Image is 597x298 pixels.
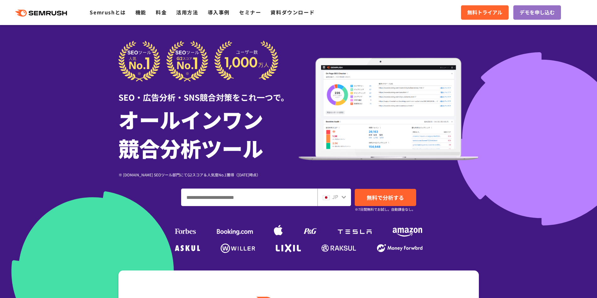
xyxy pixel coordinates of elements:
small: ※7日間無料でお試し。自動課金なし。 [355,206,415,212]
a: 料金 [156,8,167,16]
a: 活用方法 [176,8,198,16]
div: ※ [DOMAIN_NAME] SEOツール部門にてG2スコア＆人気度No.1獲得（[DATE]時点） [118,172,299,178]
a: Semrushとは [90,8,126,16]
a: 無料トライアル [461,5,509,20]
span: 無料トライアル [467,8,502,17]
a: 資料ダウンロード [270,8,315,16]
a: 無料で分析する [355,189,416,206]
a: 機能 [135,8,146,16]
span: JP [332,193,338,200]
span: デモを申し込む [520,8,555,17]
input: ドメイン、キーワードまたはURLを入力してください [181,189,317,206]
a: 導入事例 [208,8,230,16]
a: デモを申し込む [513,5,561,20]
h1: オールインワン 競合分析ツール [118,105,299,162]
div: SEO・広告分析・SNS競合対策をこれ一つで。 [118,82,299,103]
span: 無料で分析する [367,194,404,201]
a: セミナー [239,8,261,16]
